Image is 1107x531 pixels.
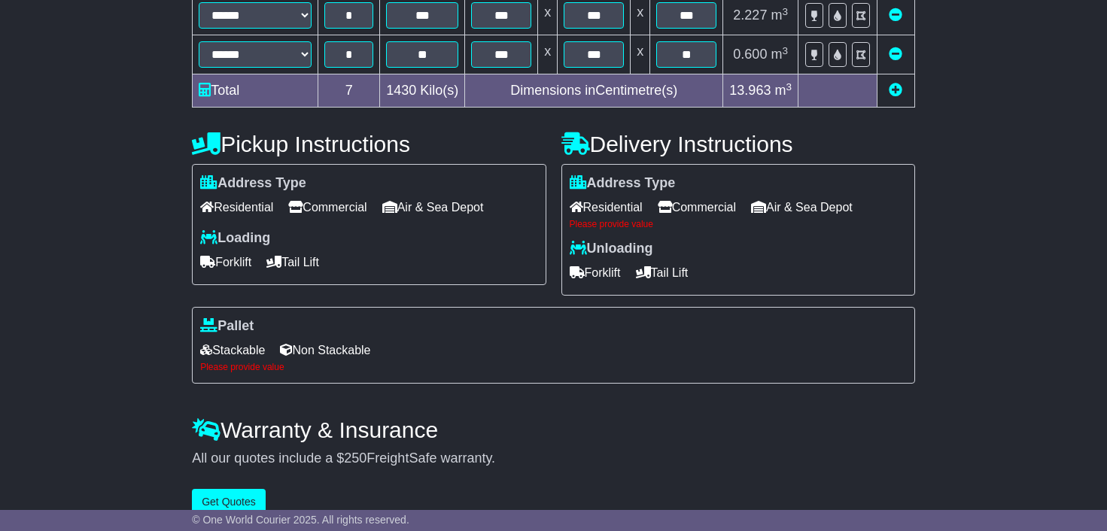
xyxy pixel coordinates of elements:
a: Add new item [889,83,902,98]
span: 0.600 [733,47,767,62]
h4: Delivery Instructions [561,132,915,156]
td: x [538,35,558,74]
sup: 3 [786,81,792,93]
div: All our quotes include a $ FreightSafe warranty. [192,451,915,467]
span: Forklift [200,250,251,274]
button: Get Quotes [192,489,266,515]
span: Commercial [288,196,366,219]
td: 7 [318,74,380,108]
span: m [774,83,792,98]
span: Tail Lift [266,250,319,274]
td: Total [193,74,318,108]
span: Tail Lift [636,261,689,284]
a: Remove this item [889,8,902,23]
span: Commercial [658,196,736,219]
sup: 3 [782,45,788,56]
h4: Warranty & Insurance [192,417,915,442]
span: 13.963 [729,83,771,98]
a: Remove this item [889,47,902,62]
span: 250 [344,451,366,466]
span: © One World Courier 2025. All rights reserved. [192,514,409,526]
span: Air & Sea Depot [382,196,484,219]
span: m [771,8,788,23]
label: Unloading [570,241,653,257]
td: Dimensions in Centimetre(s) [465,74,723,108]
label: Address Type [570,175,676,192]
span: m [771,47,788,62]
span: 2.227 [733,8,767,23]
h4: Pickup Instructions [192,132,546,156]
sup: 3 [782,6,788,17]
span: Residential [570,196,643,219]
div: Please provide value [570,219,907,229]
span: Air & Sea Depot [751,196,853,219]
td: x [631,35,650,74]
div: Please provide value [200,362,907,372]
label: Loading [200,230,270,247]
span: Non Stackable [280,338,370,362]
span: Stackable [200,338,265,362]
label: Address Type [200,175,306,192]
span: Residential [200,196,273,219]
td: Kilo(s) [380,74,465,108]
label: Pallet [200,318,254,335]
span: 1430 [386,83,416,98]
span: Forklift [570,261,621,284]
